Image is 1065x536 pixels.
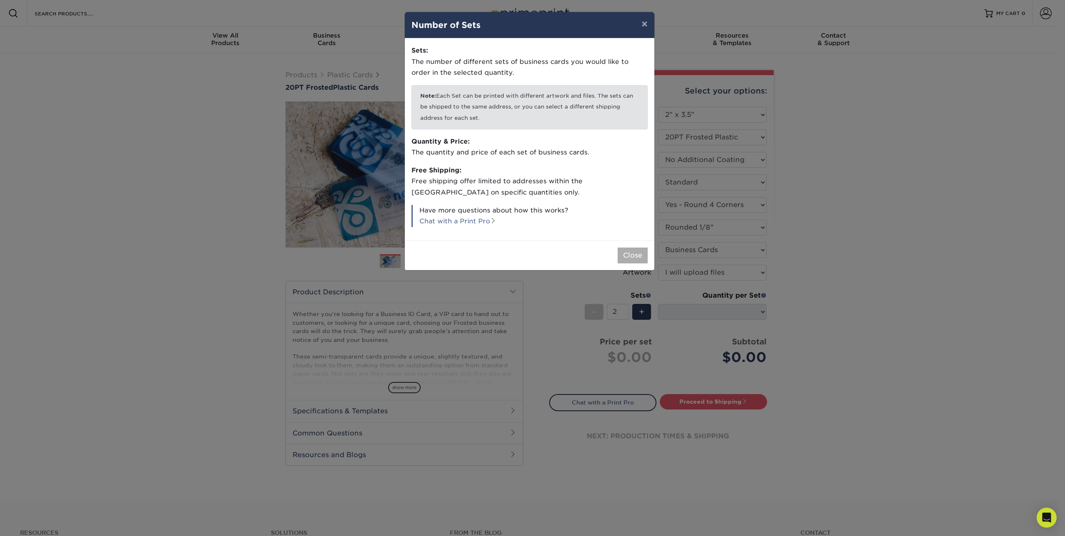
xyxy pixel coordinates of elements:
button: × [635,12,654,35]
strong: Free Shipping: [411,166,462,174]
h4: Number of Sets [411,19,648,31]
strong: Quantity & Price: [411,137,470,145]
p: The number of different sets of business cards you would like to order in the selected quantity. [411,45,648,78]
p: Each Set can be printed with different artwork and files. The sets can be shipped to the same add... [411,85,648,129]
b: Note: [420,93,436,99]
a: Chat with a Print Pro [419,217,496,225]
p: Have more questions about how this works? [411,205,648,227]
p: Free shipping offer limited to addresses within the [GEOGRAPHIC_DATA] on specific quantities only. [411,165,648,198]
strong: Sets: [411,46,428,54]
p: The quantity and price of each set of business cards. [411,136,648,158]
div: Open Intercom Messenger [1037,508,1057,528]
button: Close [618,248,648,263]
